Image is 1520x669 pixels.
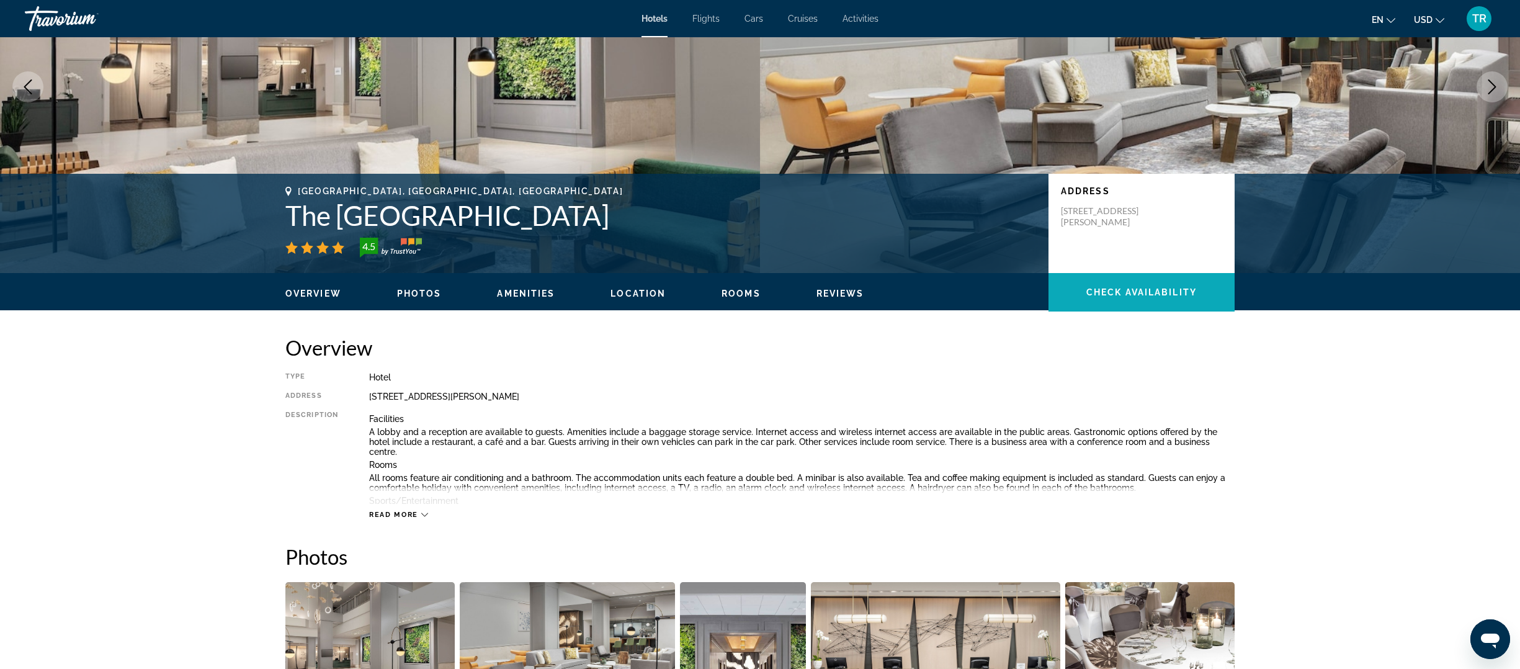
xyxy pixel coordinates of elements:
span: Photos [397,289,442,299]
p: Rooms [369,460,1235,470]
button: Rooms [722,288,761,299]
span: Check Availability [1086,287,1197,297]
button: Change language [1372,11,1395,29]
span: Reviews [816,289,864,299]
button: Overview [285,288,341,299]
div: Type [285,372,338,382]
button: Read more [369,510,428,519]
p: Facilities [369,414,1235,424]
p: [STREET_ADDRESS][PERSON_NAME] [1061,205,1160,228]
span: TR [1472,12,1486,25]
button: Location [610,288,666,299]
button: Next image [1477,71,1508,102]
button: Check Availability [1048,273,1235,312]
span: en [1372,15,1384,25]
iframe: Button to launch messaging window [1470,619,1510,659]
div: Description [285,411,338,504]
h1: The [GEOGRAPHIC_DATA] [285,199,1036,231]
p: Address [1061,186,1222,196]
button: Reviews [816,288,864,299]
a: Travorium [25,2,149,35]
button: Previous image [12,71,43,102]
div: Hotel [369,372,1235,382]
button: User Menu [1463,6,1495,32]
span: [GEOGRAPHIC_DATA], [GEOGRAPHIC_DATA], [GEOGRAPHIC_DATA] [298,186,623,196]
img: trustyou-badge-hor.svg [360,238,422,258]
p: A lobby and a reception are available to guests. Amenities include a baggage storage service. Int... [369,427,1235,457]
p: All rooms feature air conditioning and a bathroom. The accommodation units each feature a double ... [369,473,1235,493]
span: USD [1414,15,1433,25]
span: Location [610,289,666,299]
a: Cars [744,14,763,24]
a: Cruises [788,14,818,24]
span: Amenities [497,289,555,299]
button: Amenities [497,288,555,299]
a: Activities [843,14,878,24]
span: Read more [369,511,418,519]
button: Change currency [1414,11,1444,29]
a: Hotels [642,14,668,24]
div: Address [285,392,338,402]
h2: Photos [285,544,1235,569]
a: Flights [692,14,720,24]
div: [STREET_ADDRESS][PERSON_NAME] [369,392,1235,402]
span: Rooms [722,289,761,299]
h2: Overview [285,335,1235,360]
span: Overview [285,289,341,299]
div: 4.5 [356,239,381,254]
button: Photos [397,288,442,299]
